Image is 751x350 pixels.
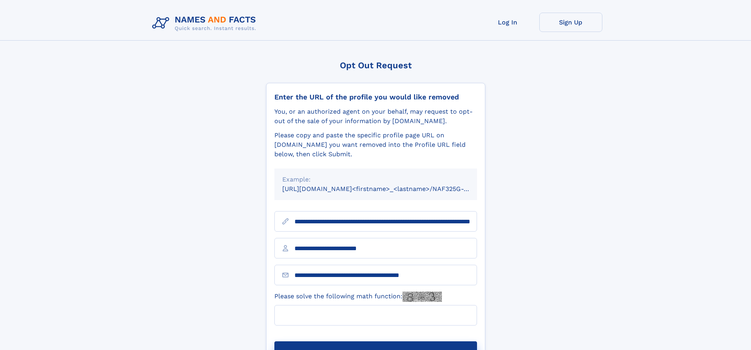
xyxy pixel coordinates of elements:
a: Log In [476,13,539,32]
div: You, or an authorized agent on your behalf, may request to opt-out of the sale of your informatio... [274,107,477,126]
div: Enter the URL of the profile you would like removed [274,93,477,101]
label: Please solve the following math function: [274,292,442,302]
small: [URL][DOMAIN_NAME]<firstname>_<lastname>/NAF325G-xxxxxxxx [282,185,492,193]
div: Please copy and paste the specific profile page URL on [DOMAIN_NAME] you want removed into the Pr... [274,131,477,159]
a: Sign Up [539,13,602,32]
img: Logo Names and Facts [149,13,263,34]
div: Opt Out Request [266,60,485,70]
div: Example: [282,175,469,184]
